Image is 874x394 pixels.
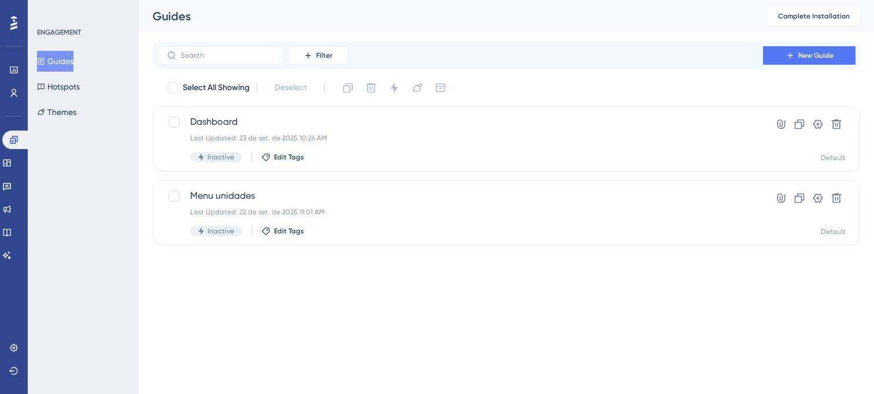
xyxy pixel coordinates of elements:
span: Select All Showing [183,81,250,95]
span: Edit Tags [274,226,304,236]
span: Inactive [208,226,234,236]
button: Filter [289,46,347,65]
span: Filter [316,51,332,60]
button: Themes [37,102,76,122]
button: Edit Tags [261,153,304,162]
div: Default [821,227,846,236]
button: Guides [37,51,73,72]
div: ENGAGEMENT [37,28,81,37]
span: Deselect [275,81,307,95]
span: Menu unidades [190,189,730,203]
input: Search [181,51,275,60]
span: New Guide [798,51,834,60]
span: Complete Installation [778,12,850,21]
button: Hotspots [37,76,80,97]
div: Last Updated: 23 de set. de 2025 10:26 AM [190,133,730,143]
button: Edit Tags [261,226,304,236]
button: Complete Installation [768,7,860,25]
button: New Guide [763,46,856,65]
div: Guides [153,8,739,24]
div: Last Updated: 22 de set. de 2025 11:01 AM [190,207,730,217]
span: Edit Tags [274,153,304,162]
div: Default [821,153,846,162]
button: Deselect [264,77,317,98]
span: Dashboard [190,115,730,129]
span: Inactive [208,153,234,162]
